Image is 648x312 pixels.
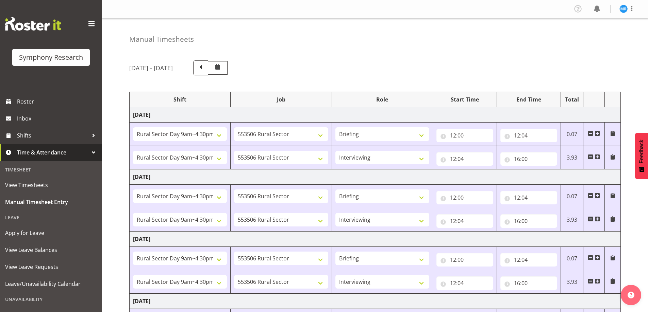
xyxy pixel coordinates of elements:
input: Click to select... [436,129,493,142]
a: View Timesheets [2,177,100,194]
span: View Timesheets [5,180,97,190]
input: Click to select... [500,253,557,267]
input: Click to select... [436,152,493,166]
div: Start Time [436,95,493,104]
input: Click to select... [436,276,493,290]
span: Time & Attendance [17,147,88,158]
span: View Leave Balances [5,245,97,255]
div: End Time [500,95,557,104]
div: Timesheet [2,163,100,177]
a: View Leave Balances [2,241,100,258]
input: Click to select... [500,214,557,228]
td: 0.07 [561,185,583,208]
span: Apply for Leave [5,228,97,238]
button: Feedback - Show survey [635,133,648,179]
div: Total [564,95,580,104]
div: Leave [2,210,100,224]
span: Feedback [638,140,645,163]
div: Shift [133,95,227,104]
div: Symphony Research [19,52,83,62]
span: Shifts [17,130,88,141]
input: Click to select... [500,191,557,204]
img: help-xxl-2.png [628,292,634,298]
span: Inbox [17,113,99,124]
td: [DATE] [130,232,621,247]
td: [DATE] [130,294,621,309]
input: Click to select... [500,276,557,290]
span: Manual Timesheet Entry [5,197,97,207]
input: Click to select... [500,129,557,142]
h5: [DATE] - [DATE] [129,64,173,72]
td: 3.93 [561,146,583,169]
a: View Leave Requests [2,258,100,275]
a: Leave/Unavailability Calendar [2,275,100,292]
span: View Leave Requests [5,262,97,272]
input: Click to select... [436,191,493,204]
td: [DATE] [130,107,621,123]
a: Manual Timesheet Entry [2,194,100,210]
td: 0.07 [561,247,583,270]
input: Click to select... [436,214,493,228]
td: 3.93 [561,270,583,294]
img: Rosterit website logo [5,17,61,31]
td: [DATE] [130,169,621,185]
td: 3.93 [561,208,583,232]
h4: Manual Timesheets [129,35,194,43]
span: Roster [17,96,99,107]
div: Role [335,95,429,104]
img: michael-robinson11856.jpg [619,5,628,13]
span: Leave/Unavailability Calendar [5,279,97,289]
div: Job [234,95,328,104]
input: Click to select... [436,253,493,267]
a: Apply for Leave [2,224,100,241]
div: Unavailability [2,292,100,306]
td: 0.07 [561,123,583,146]
input: Click to select... [500,152,557,166]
